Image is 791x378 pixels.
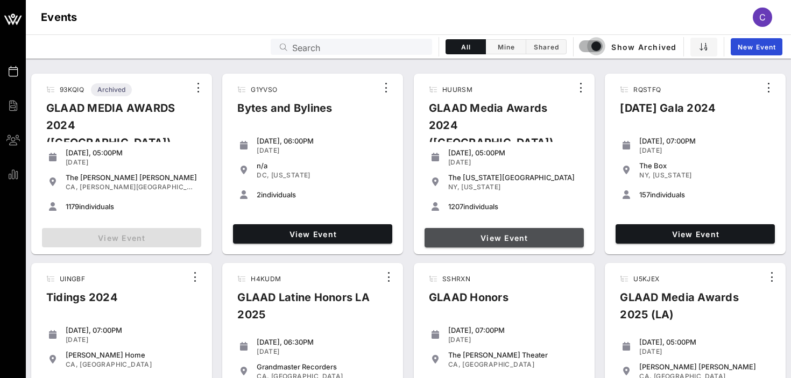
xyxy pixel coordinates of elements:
div: GLAAD Latine Honors LA 2025 [229,289,380,332]
div: GLAAD Media Awards 2024 ([GEOGRAPHIC_DATA]) [420,99,572,160]
div: [DATE] [257,347,388,356]
div: [DATE], 07:00PM [66,326,197,334]
div: [DATE] Gala 2024 [611,99,724,125]
div: [DATE], 05:00PM [639,338,771,346]
span: NY, [639,171,651,179]
span: CA, [66,360,78,368]
div: [PERSON_NAME] Home [66,351,197,359]
span: 1179 [66,202,79,211]
div: The [US_STATE][GEOGRAPHIC_DATA] [448,173,580,182]
span: 2 [257,190,261,199]
a: View Event [425,228,584,247]
div: C [753,8,772,27]
span: View Event [237,230,388,239]
div: The Box [639,161,771,170]
div: GLAAD Media Awards 2025 (LA) [611,289,763,332]
span: NY, [448,183,460,191]
span: [GEOGRAPHIC_DATA] [80,360,152,368]
div: individuals [639,190,771,199]
span: New Event [737,43,776,51]
div: [DATE], 05:00PM [448,148,580,157]
span: RQSTFQ [633,85,661,94]
span: Show Archived [581,40,676,53]
span: [GEOGRAPHIC_DATA] [462,360,534,368]
div: Grandmaster Recorders [257,362,388,371]
div: [DATE] [66,336,197,344]
a: View Event [233,224,392,244]
button: Mine [486,39,526,54]
span: 93KQIQ [60,85,84,94]
span: SSHRXN [442,275,470,283]
button: Show Archived [580,37,677,56]
div: [DATE] [448,336,580,344]
button: All [446,39,486,54]
div: The [PERSON_NAME] [PERSON_NAME] [66,173,197,182]
div: n/a [257,161,388,170]
span: View Event [620,230,771,239]
div: [PERSON_NAME] [PERSON_NAME] [639,362,771,371]
div: [DATE], 07:00PM [448,326,580,334]
span: 1207 [448,202,463,211]
span: [US_STATE] [271,171,310,179]
div: individuals [257,190,388,199]
span: [US_STATE] [461,183,500,191]
span: Mine [492,43,519,51]
span: All [453,43,479,51]
span: CA, [448,360,461,368]
span: CA, [66,183,78,191]
span: Archived [97,83,125,96]
div: [DATE], 06:00PM [257,137,388,145]
span: UINGBF [60,275,85,283]
div: individuals [448,202,580,211]
a: View Event [616,224,775,244]
div: GLAAD MEDIA AWARDS 2024 ([GEOGRAPHIC_DATA]) [38,99,189,160]
div: [DATE], 07:00PM [639,137,771,145]
div: [DATE], 06:30PM [257,338,388,346]
span: [US_STATE] [653,171,692,179]
span: View Event [429,233,580,243]
span: [PERSON_NAME][GEOGRAPHIC_DATA] [80,183,208,191]
div: Bytes and Bylines [229,99,341,125]
span: U5KJEX [633,275,659,283]
div: [DATE], 05:00PM [66,148,197,157]
span: DC, [257,171,269,179]
span: G1YVSO [251,85,277,94]
a: New Event [731,38,782,55]
button: Shared [526,39,567,54]
span: 157 [639,190,650,199]
div: [DATE] [639,146,771,155]
div: [DATE] [639,347,771,356]
div: [DATE] [66,158,197,167]
div: The [PERSON_NAME] Theater [448,351,580,359]
div: GLAAD Honors [420,289,517,315]
span: H4KUDM [251,275,281,283]
span: HUURSM [442,85,472,94]
span: C [759,12,766,23]
div: individuals [66,202,197,211]
div: Tidings 2024 [38,289,126,315]
span: Shared [533,43,560,51]
h1: Events [41,9,77,26]
div: [DATE] [448,158,580,167]
div: [DATE] [257,146,388,155]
